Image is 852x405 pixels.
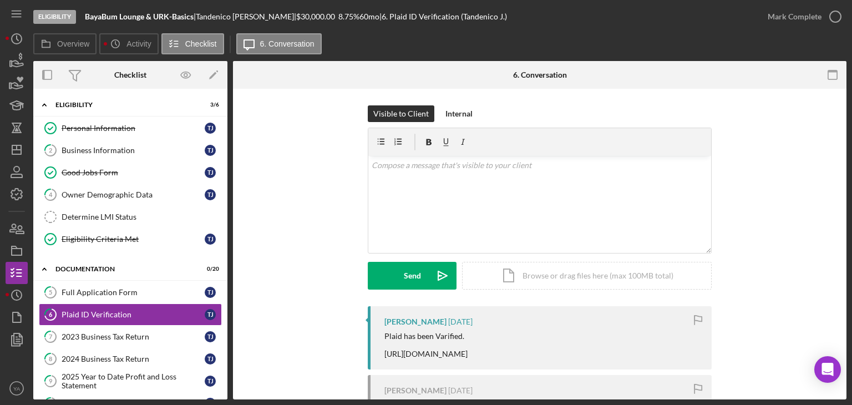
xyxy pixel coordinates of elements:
[62,212,221,221] div: Determine LMI Status
[296,12,338,21] div: $30,000.00
[185,39,217,48] label: Checklist
[39,326,222,348] a: 72023 Business Tax ReturnTJ
[338,12,359,21] div: 8.75 %
[85,12,194,21] b: BayaBum Lounge & URK-Basics
[236,33,322,54] button: 6. Conversation
[49,191,53,198] tspan: 4
[55,102,191,108] div: Eligibility
[39,184,222,206] a: 4Owner Demographic DataTJ
[448,386,473,395] time: 2025-08-18 18:06
[404,262,421,290] div: Send
[368,262,457,290] button: Send
[126,39,151,48] label: Activity
[39,228,222,250] a: Eligibility Criteria MetTJ
[205,145,216,156] div: T J
[448,317,473,326] time: 2025-08-18 18:13
[62,168,205,177] div: Good Jobs Form
[440,105,478,122] button: Internal
[49,288,52,296] tspan: 5
[205,353,216,364] div: T J
[513,70,567,79] div: 6. Conversation
[379,12,507,21] div: | 6. Plaid ID Verification (Tandenico J.)
[39,281,222,303] a: 5Full Application FormTJ
[205,376,216,387] div: T J
[757,6,846,28] button: Mark Complete
[199,102,219,108] div: 3 / 6
[205,287,216,298] div: T J
[62,355,205,363] div: 2024 Business Tax Return
[768,6,821,28] div: Mark Complete
[39,117,222,139] a: Personal InformationTJ
[62,332,205,341] div: 2023 Business Tax Return
[49,333,53,340] tspan: 7
[359,12,379,21] div: 60 mo
[384,386,447,395] div: [PERSON_NAME]
[13,386,21,392] text: YA
[205,331,216,342] div: T J
[196,12,296,21] div: Tandenico [PERSON_NAME] |
[384,332,468,358] div: Plaid has been Varified. [URL][DOMAIN_NAME]
[39,161,222,184] a: Good Jobs FormTJ
[39,348,222,370] a: 82024 Business Tax ReturnTJ
[33,10,76,24] div: Eligibility
[205,189,216,200] div: T J
[33,33,97,54] button: Overview
[260,39,315,48] label: 6. Conversation
[205,234,216,245] div: T J
[62,190,205,199] div: Owner Demographic Data
[49,146,52,154] tspan: 2
[49,377,53,384] tspan: 9
[49,355,52,362] tspan: 8
[62,146,205,155] div: Business Information
[114,70,146,79] div: Checklist
[205,167,216,178] div: T J
[85,12,196,21] div: |
[205,123,216,134] div: T J
[384,317,447,326] div: [PERSON_NAME]
[62,310,205,319] div: Plaid ID Verification
[62,372,205,390] div: 2025 Year to Date Profit and Loss Statement
[205,309,216,320] div: T J
[62,288,205,297] div: Full Application Form
[62,124,205,133] div: Personal Information
[199,266,219,272] div: 0 / 20
[99,33,158,54] button: Activity
[814,356,841,383] div: Open Intercom Messenger
[39,370,222,392] a: 92025 Year to Date Profit and Loss StatementTJ
[39,303,222,326] a: 6Plaid ID VerificationTJ
[6,377,28,399] button: YA
[57,39,89,48] label: Overview
[161,33,224,54] button: Checklist
[368,105,434,122] button: Visible to Client
[39,206,222,228] a: Determine LMI Status
[62,235,205,244] div: Eligibility Criteria Met
[55,266,191,272] div: Documentation
[39,139,222,161] a: 2Business InformationTJ
[373,105,429,122] div: Visible to Client
[49,311,53,318] tspan: 6
[445,105,473,122] div: Internal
